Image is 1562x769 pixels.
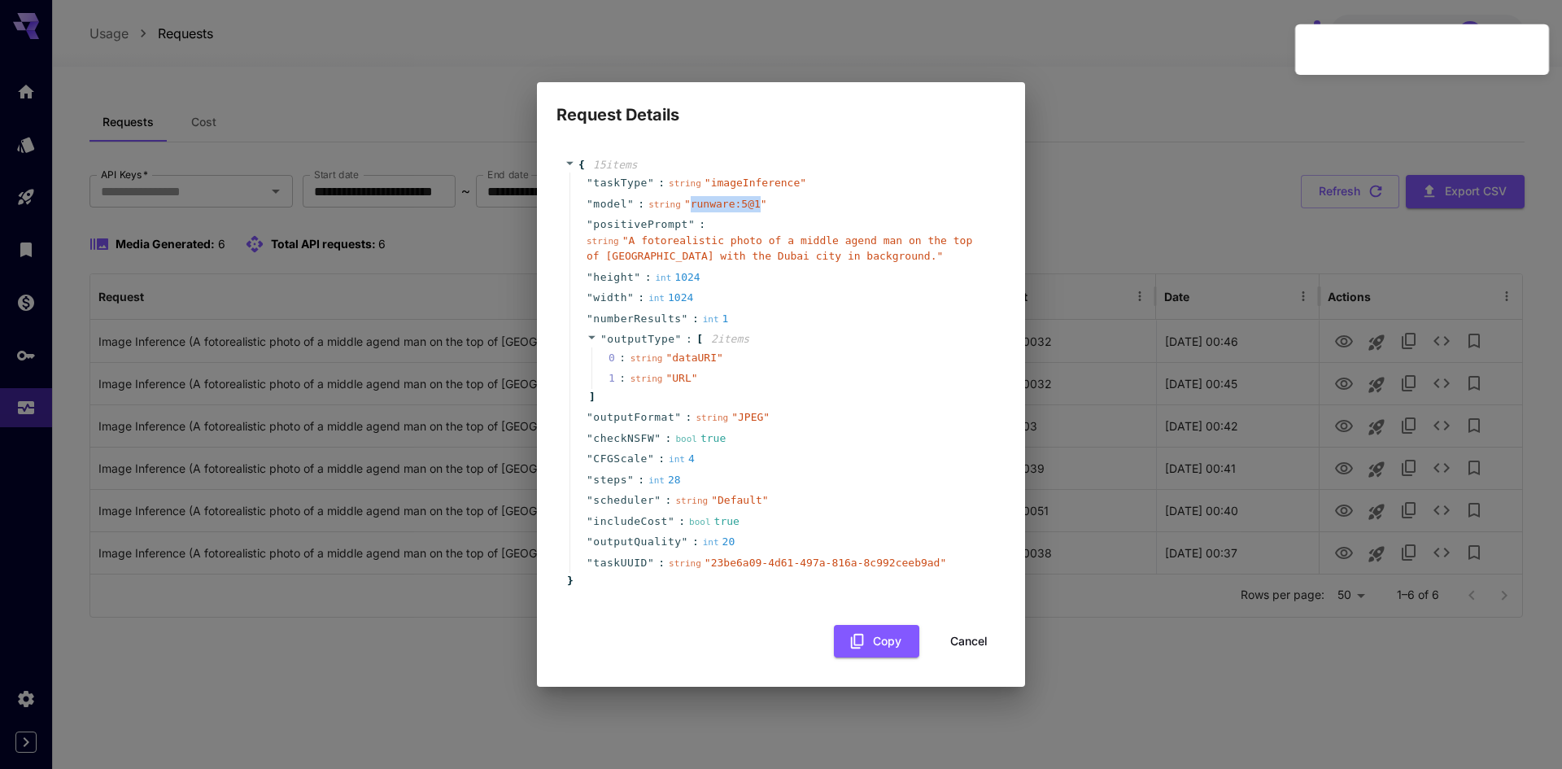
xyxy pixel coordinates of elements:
[648,199,681,210] span: string
[648,290,693,306] div: 1024
[587,218,593,230] span: "
[669,451,695,467] div: 4
[711,494,768,506] span: " Default "
[696,413,728,423] span: string
[587,515,593,527] span: "
[587,411,593,423] span: "
[630,374,663,384] span: string
[593,175,648,191] span: taskType
[675,430,726,447] div: true
[682,312,688,325] span: "
[587,557,593,569] span: "
[593,196,627,212] span: model
[627,291,634,304] span: "
[648,293,665,304] span: int
[593,269,634,286] span: height
[587,312,593,325] span: "
[587,535,593,548] span: "
[587,236,619,247] span: string
[593,555,648,571] span: taskUUID
[638,472,644,488] span: :
[654,494,661,506] span: "
[638,196,644,212] span: :
[696,331,703,347] span: [
[689,513,740,530] div: true
[587,234,972,263] span: " A fotorealistic photo of a middle agend man on the top of [GEOGRAPHIC_DATA] with the Dubai city...
[658,175,665,191] span: :
[658,451,665,467] span: :
[692,534,699,550] span: :
[675,434,697,444] span: bool
[593,290,627,306] span: width
[587,452,593,465] span: "
[587,177,593,189] span: "
[705,177,806,189] span: " imageInference "
[587,291,593,304] span: "
[669,178,701,189] span: string
[587,271,593,283] span: "
[619,350,626,366] div: :
[675,496,708,506] span: string
[678,513,685,530] span: :
[669,558,701,569] span: string
[655,269,700,286] div: 1024
[665,492,672,509] span: :
[692,311,699,327] span: :
[587,494,593,506] span: "
[593,472,627,488] span: steps
[587,198,593,210] span: "
[686,331,692,347] span: :
[648,452,654,465] span: "
[669,454,685,465] span: int
[565,573,574,589] span: }
[648,472,681,488] div: 28
[834,625,919,658] button: Copy
[627,198,634,210] span: "
[645,269,652,286] span: :
[648,557,654,569] span: "
[711,333,749,345] span: 2 item s
[593,216,688,233] span: positivePrompt
[674,411,681,423] span: "
[593,451,648,467] span: CFGScale
[593,513,668,530] span: includeCost
[609,350,630,366] span: 0
[699,216,705,233] span: :
[609,370,630,387] span: 1
[587,389,596,405] span: ]
[668,515,674,527] span: "
[658,555,665,571] span: :
[578,157,585,173] span: {
[593,311,681,327] span: numberResults
[648,177,654,189] span: "
[689,517,711,527] span: bool
[705,557,946,569] span: " 23be6a09-4d61-497a-816a-8c992ceeb9ad "
[537,82,1025,128] h2: Request Details
[703,311,729,327] div: 1
[686,409,692,426] span: :
[630,353,663,364] span: string
[593,159,638,171] span: 15 item s
[684,198,767,210] span: " runware:5@1 "
[593,492,654,509] span: scheduler
[703,534,735,550] div: 20
[627,474,634,486] span: "
[593,409,674,426] span: outputFormat
[587,474,593,486] span: "
[593,430,654,447] span: checkNSFW
[682,535,688,548] span: "
[619,370,626,387] div: :
[932,625,1006,658] button: Cancel
[675,333,682,345] span: "
[731,411,770,423] span: " JPEG "
[665,372,697,384] span: " URL "
[638,290,644,306] span: :
[703,314,719,325] span: int
[654,432,661,444] span: "
[600,333,607,345] span: "
[593,534,681,550] span: outputQuality
[634,271,640,283] span: "
[607,333,674,345] span: outputType
[587,432,593,444] span: "
[655,273,671,283] span: int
